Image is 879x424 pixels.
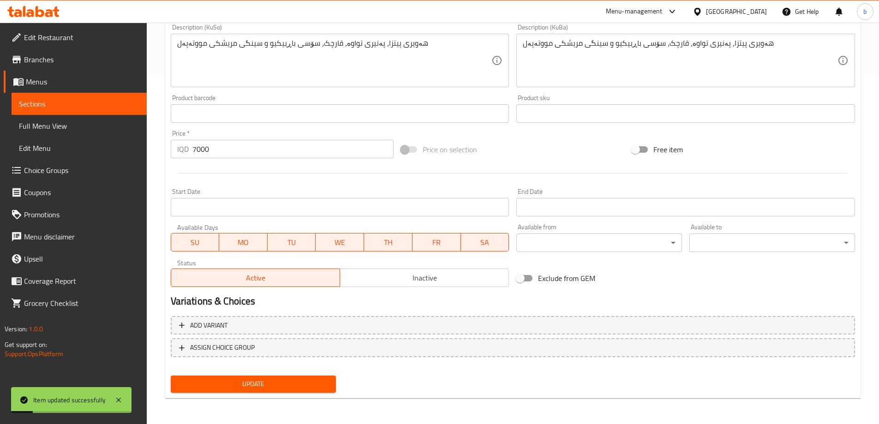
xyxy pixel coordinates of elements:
span: Edit Menu [19,143,139,154]
textarea: هەویری پیتزا، پەنیری تواوە، قارچک، سۆسی باڕبیکیو و سینگی مریشکی مووتەپەل [177,39,492,83]
button: Active [171,269,340,287]
div: [GEOGRAPHIC_DATA] [706,6,767,17]
span: Price on selection [423,144,477,155]
span: ASSIGN CHOICE GROUP [190,342,255,353]
button: ASSIGN CHOICE GROUP [171,338,855,357]
span: Promotions [24,209,139,220]
input: Please enter price [192,140,394,158]
span: Active [175,271,336,285]
a: Menus [4,71,147,93]
button: Add variant [171,316,855,335]
span: Update [178,378,329,390]
span: Get support on: [5,339,47,351]
span: Upsell [24,253,139,264]
h2: Variations & Choices [171,294,855,308]
span: Menu disclaimer [24,231,139,242]
button: TH [364,233,413,251]
span: SA [465,236,506,249]
a: Full Menu View [12,115,147,137]
button: MO [219,233,268,251]
span: TU [271,236,312,249]
span: Version: [5,323,27,335]
button: Update [171,376,336,393]
a: Edit Restaurant [4,26,147,48]
span: TH [368,236,409,249]
a: Promotions [4,203,147,226]
span: Full Menu View [19,120,139,131]
span: Coupons [24,187,139,198]
a: Menu disclaimer [4,226,147,248]
a: Upsell [4,248,147,270]
button: SU [171,233,220,251]
span: 1.0.0 [29,323,43,335]
span: Sections [19,98,139,109]
span: Coverage Report [24,275,139,287]
span: MO [223,236,264,249]
button: FR [413,233,461,251]
span: Choice Groups [24,165,139,176]
a: Grocery Checklist [4,292,147,314]
div: ​ [689,233,855,252]
span: SU [175,236,216,249]
textarea: هەویری پیتزا، پەنیری تواوە، قارچک، سۆسی باڕبیکیو و سینگی مریشکی مووتەپەل [523,39,837,83]
button: Inactive [340,269,509,287]
span: Branches [24,54,139,65]
p: IQD [177,143,189,155]
div: Item updated successfully [33,395,106,405]
a: Support.OpsPlatform [5,348,63,360]
span: FR [416,236,457,249]
input: Please enter product barcode [171,104,509,123]
button: TU [268,233,316,251]
a: Edit Menu [12,137,147,159]
a: Choice Groups [4,159,147,181]
span: Exclude from GEM [538,273,595,284]
span: b [863,6,867,17]
button: WE [316,233,364,251]
span: Inactive [344,271,505,285]
input: Please enter product sku [516,104,855,123]
span: Grocery Checklist [24,298,139,309]
span: Menus [26,76,139,87]
div: Menu-management [606,6,663,17]
a: Branches [4,48,147,71]
span: Free item [653,144,683,155]
button: SA [461,233,509,251]
span: WE [319,236,360,249]
div: ​ [516,233,682,252]
a: Coupons [4,181,147,203]
span: Add variant [190,320,227,331]
a: Coverage Report [4,270,147,292]
span: Edit Restaurant [24,32,139,43]
a: Sections [12,93,147,115]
